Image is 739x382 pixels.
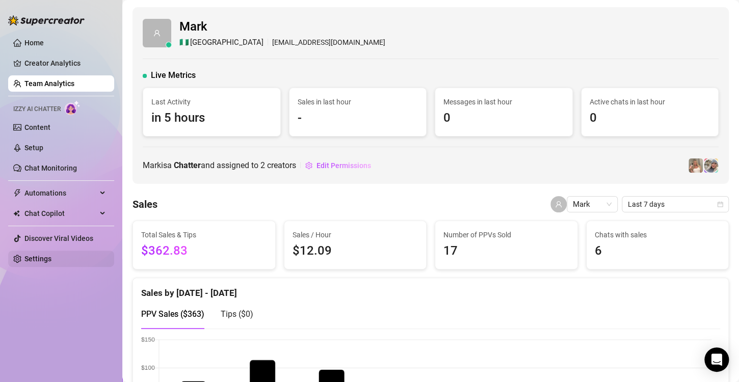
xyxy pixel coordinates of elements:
span: [GEOGRAPHIC_DATA] [190,37,263,49]
span: user [153,30,161,37]
a: Creator Analytics [24,55,106,71]
a: Setup [24,144,43,152]
span: Messages in last hour [443,96,564,107]
span: calendar [717,201,723,207]
span: Chat Copilot [24,205,97,222]
a: Team Analytics [24,79,74,88]
span: Total Sales & Tips [141,229,267,240]
span: Number of PPVs Sold [443,229,569,240]
span: 6 [595,241,721,261]
h4: Sales [133,197,157,211]
img: AI Chatter [65,100,81,115]
span: Mark [573,197,612,212]
img: logo-BBDzfeDw.svg [8,15,85,25]
span: user [555,201,562,208]
div: [EMAIL_ADDRESS][DOMAIN_NAME] [179,37,385,49]
span: Automations [24,185,97,201]
span: $12.09 [293,241,418,261]
span: setting [305,162,312,169]
span: 0 [443,108,564,128]
span: Izzy AI Chatter [13,104,61,114]
span: Sales in last hour [298,96,418,107]
a: Home [24,39,44,47]
span: Mark [179,17,385,37]
span: in 5 hours [151,108,272,128]
span: thunderbolt [13,189,21,197]
span: Mark is a and assigned to creators [143,159,296,172]
span: Chats with sales [595,229,721,240]
a: Chat Monitoring [24,164,77,172]
span: Last Activity [151,96,272,107]
span: 0 [590,108,710,128]
a: Settings [24,255,51,263]
button: Edit Permissions [305,157,372,174]
img: Leahsplayhaus [704,158,718,173]
span: PPV Sales ( $363 ) [141,309,204,319]
img: Chat Copilot [13,210,20,217]
span: 🇳🇬 [179,37,189,49]
span: Sales / Hour [293,229,418,240]
img: LeahsPlayHaus [689,158,703,173]
span: - [298,108,418,128]
span: $362.83 [141,241,267,261]
span: 17 [443,241,569,261]
span: Active chats in last hour [590,96,710,107]
a: Content [24,123,50,131]
div: Open Intercom Messenger [704,347,729,372]
span: Last 7 days [628,197,723,212]
span: 2 [260,160,265,170]
div: Sales by [DATE] - [DATE] [141,278,720,300]
span: Tips ( $0 ) [221,309,253,319]
b: Chatter [174,160,201,170]
a: Discover Viral Videos [24,234,93,242]
span: Live Metrics [151,69,196,81]
span: Edit Permissions [316,161,371,170]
